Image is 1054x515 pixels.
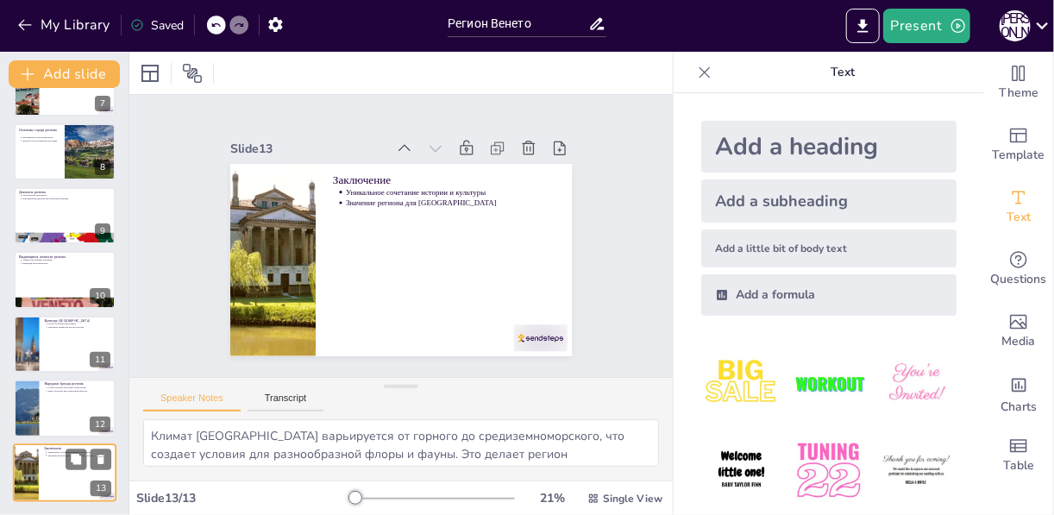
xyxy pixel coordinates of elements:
p: Диалекты региона [19,190,110,195]
div: 11 [14,316,116,373]
p: Заключение [44,446,111,451]
div: 7 [14,59,116,116]
p: Значение региона для [GEOGRAPHIC_DATA] [367,175,553,289]
img: 5.jpeg [788,430,869,511]
div: н [PERSON_NAME] [1000,10,1031,41]
div: Saved [130,17,184,34]
p: Стекло Мурано как символ мастерства [48,386,110,390]
textarea: Уникальное сочетание истории и культуры делает Венето привлекательным для изучения и посещения. Э... [143,419,659,467]
p: Заключение [366,147,566,272]
div: 8 [14,123,116,180]
div: 9 [14,187,116,244]
img: 2.jpeg [788,343,869,424]
div: 13 [91,480,111,496]
div: Add images, graphics, shapes or video [984,300,1053,362]
p: Вивальди как композитор [22,261,110,265]
p: Уникальное сочетание истории и культуры [48,450,112,454]
button: Add slide [9,60,120,88]
p: Выдающиеся личности региона [19,254,110,259]
div: Add a heading [701,121,957,173]
p: Венеция как культурный центр [22,135,60,139]
img: 4.jpeg [701,430,781,511]
input: Insert title [448,11,588,36]
div: 10 [90,288,110,304]
p: Вино Просекко как культурный продукт [48,390,110,393]
div: Add charts and graphs [984,362,1053,424]
div: Add a subheading [701,179,957,223]
span: Charts [1001,398,1037,417]
p: Основные города региона [19,127,60,132]
p: Значение региона для [GEOGRAPHIC_DATA] [48,454,112,457]
img: 6.jpeg [876,430,957,511]
img: 3.jpeg [876,343,957,424]
button: Duplicate Slide [66,449,86,469]
p: Верона и её историческое наследие [22,139,60,142]
button: Present [883,9,969,43]
div: 7 [95,96,110,111]
button: Transcript [248,393,324,411]
div: Change the overall theme [984,52,1053,114]
div: Add text boxes [984,176,1053,238]
div: 9 [95,223,110,239]
div: 12 [90,417,110,432]
span: Theme [999,84,1038,103]
p: Народные бренды региона [44,382,110,387]
div: 11 [90,352,110,367]
button: My Library [13,11,117,39]
div: 13 [13,443,116,502]
span: Table [1003,456,1034,475]
div: Get real-time input from your audience [984,238,1053,300]
button: Export to PowerPoint [846,9,880,43]
div: 21 % [532,490,574,506]
div: Layout [136,60,164,87]
div: Slide 13 / 13 [136,490,349,506]
p: Венецианский диалект как культурное явление [22,198,110,201]
button: Speaker Notes [143,393,241,411]
p: Народные танцы как часть культуры [48,325,110,329]
button: Delete Slide [91,449,111,469]
button: н [PERSON_NAME] [1000,9,1031,43]
div: Slide 13 [292,67,436,160]
p: Культура [GEOGRAPHIC_DATA] [44,318,110,323]
p: Театр Ла Фениче как символ [48,323,110,326]
span: Media [1002,332,1036,351]
div: Add a little bit of body text [701,229,957,267]
span: Text [1007,208,1031,227]
span: Position [182,63,203,84]
div: 12 [14,380,116,436]
div: Add a table [984,424,1053,487]
p: Text [718,52,967,93]
span: Questions [991,270,1047,289]
span: Single View [603,492,662,506]
div: Add a formula [701,274,957,316]
p: Разнообразие диалектов [22,194,110,198]
p: Тициан как великий художник [22,258,110,261]
div: Add ready made slides [984,114,1053,176]
span: Template [993,146,1045,165]
p: Уникальное сочетание истории и культуры [373,166,559,279]
div: 8 [95,160,110,175]
div: 10 [14,251,116,308]
img: 1.jpeg [701,343,781,424]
